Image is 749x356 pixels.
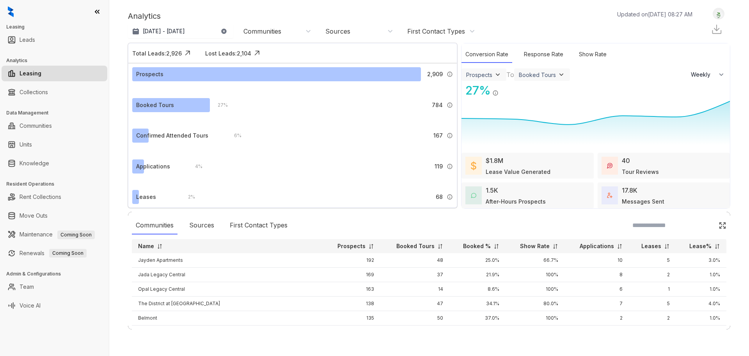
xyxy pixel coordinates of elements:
[323,253,380,268] td: 192
[493,243,499,249] img: sorting
[461,82,491,99] div: 27 %
[2,137,107,152] li: Units
[494,71,502,79] img: ViewFilterArrow
[622,186,637,195] div: 17.8K
[20,32,35,48] a: Leads
[251,47,263,59] img: Click Icon
[6,181,109,188] h3: Resident Operations
[136,193,156,201] div: Leases
[368,243,374,249] img: sorting
[380,311,449,326] td: 50
[466,72,492,78] div: Prospects
[20,137,32,152] a: Units
[552,243,558,249] img: sorting
[447,71,453,77] img: Info
[447,132,453,139] img: Info
[20,66,41,81] a: Leasing
[622,168,659,176] div: Tour Reviews
[676,311,726,326] td: 1.0%
[506,253,564,268] td: 66.7%
[6,23,109,30] h3: Leasing
[337,242,366,250] p: Prospects
[564,311,629,326] td: 2
[2,156,107,171] li: Knowledge
[713,10,724,18] img: UserAvatar
[132,216,177,234] div: Communities
[691,71,715,79] span: Weekly
[136,131,208,140] div: Confirmed Attended Tours
[461,46,512,63] div: Conversion Rate
[380,282,449,297] td: 14
[676,268,726,282] td: 1.0%
[449,253,506,268] td: 25.0%
[629,282,676,297] td: 1
[629,268,676,282] td: 2
[714,243,720,249] img: sorting
[629,253,676,268] td: 5
[580,242,614,250] p: Applications
[205,49,251,57] div: Lost Leads: 2,104
[226,216,291,234] div: First Contact Types
[641,242,661,250] p: Leases
[20,208,48,224] a: Move Outs
[629,326,676,340] td: 3
[20,189,61,205] a: Rent Collections
[136,162,170,171] div: Applications
[471,193,476,199] img: AfterHoursConversations
[676,253,726,268] td: 3.0%
[447,194,453,200] img: Info
[564,253,629,268] td: 10
[396,242,435,250] p: Booked Tours
[2,208,107,224] li: Move Outs
[143,27,185,35] p: [DATE] - [DATE]
[380,268,449,282] td: 37
[132,297,323,311] td: The District at [GEOGRAPHIC_DATA]
[622,197,664,206] div: Messages Sent
[136,101,174,109] div: Booked Tours
[575,46,611,63] div: Show Rate
[380,326,449,340] td: 32
[427,70,443,79] span: 2,909
[323,297,380,311] td: 138
[435,162,443,171] span: 119
[323,282,380,297] td: 163
[2,298,107,313] li: Voice AI
[449,282,506,297] td: 8.6%
[20,298,41,313] a: Voice AI
[407,27,465,36] div: First Contact Types
[432,101,443,109] span: 784
[132,282,323,297] td: Opal Legacy Central
[519,72,556,78] div: Booked Tours
[49,249,87,258] span: Coming Soon
[463,242,491,250] p: Booked %
[20,279,34,295] a: Team
[128,10,161,22] p: Analytics
[689,242,712,250] p: Lease%
[57,231,95,239] span: Coming Soon
[449,268,506,282] td: 21.9%
[2,66,107,81] li: Leasing
[132,311,323,326] td: Belmont
[607,163,612,168] img: TourReviews
[506,70,514,79] div: To
[2,84,107,100] li: Collections
[185,216,218,234] div: Sources
[226,131,241,140] div: 6 %
[6,270,109,277] h3: Admin & Configurations
[506,311,564,326] td: 100%
[676,297,726,311] td: 4.0%
[486,197,546,206] div: After-Hours Prospects
[702,222,709,229] img: SearchIcon
[132,49,182,57] div: Total Leads: 2,926
[557,71,565,79] img: ViewFilterArrow
[486,186,498,195] div: 1.5K
[629,311,676,326] td: 2
[564,326,629,340] td: 5
[436,193,443,201] span: 68
[380,297,449,311] td: 47
[506,268,564,282] td: 100%
[20,245,87,261] a: RenewalsComing Soon
[520,46,567,63] div: Response Rate
[499,83,510,95] img: Click Icon
[486,156,503,165] div: $1.8M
